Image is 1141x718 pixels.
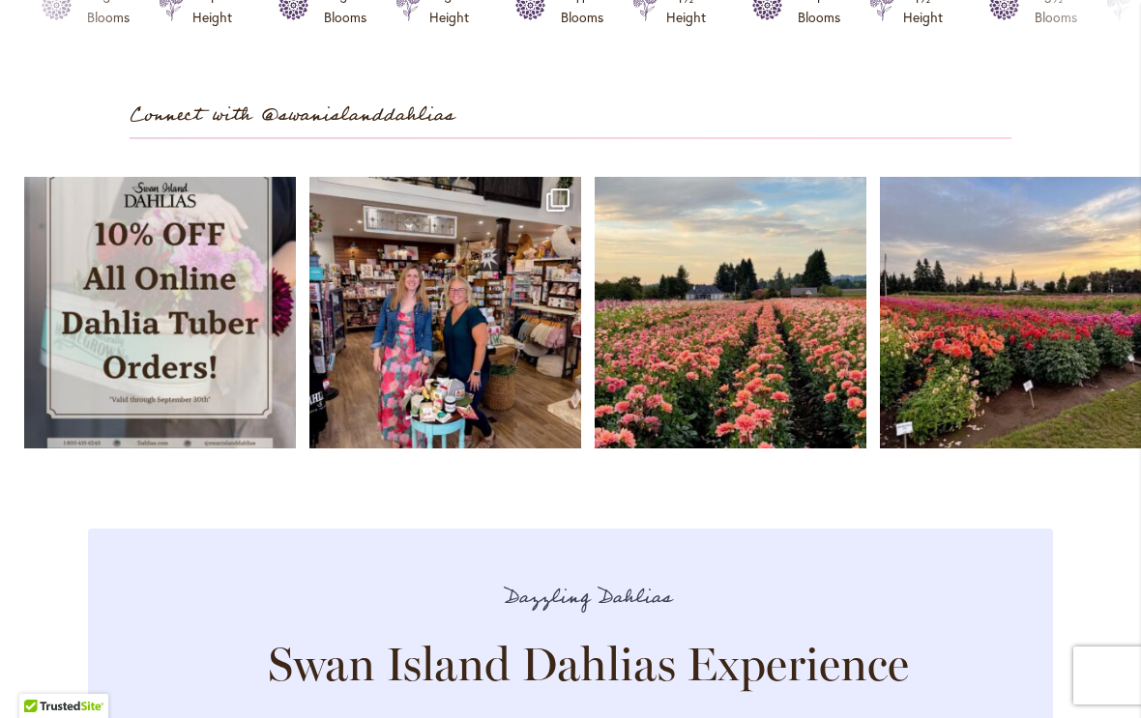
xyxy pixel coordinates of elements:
p: Dazzling Dahlias [202,582,974,614]
span: Connect with @swanislanddahlias [130,100,454,131]
svg: Clone [546,188,570,212]
h2: Swan Island Dahlias Experience [202,637,974,691]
